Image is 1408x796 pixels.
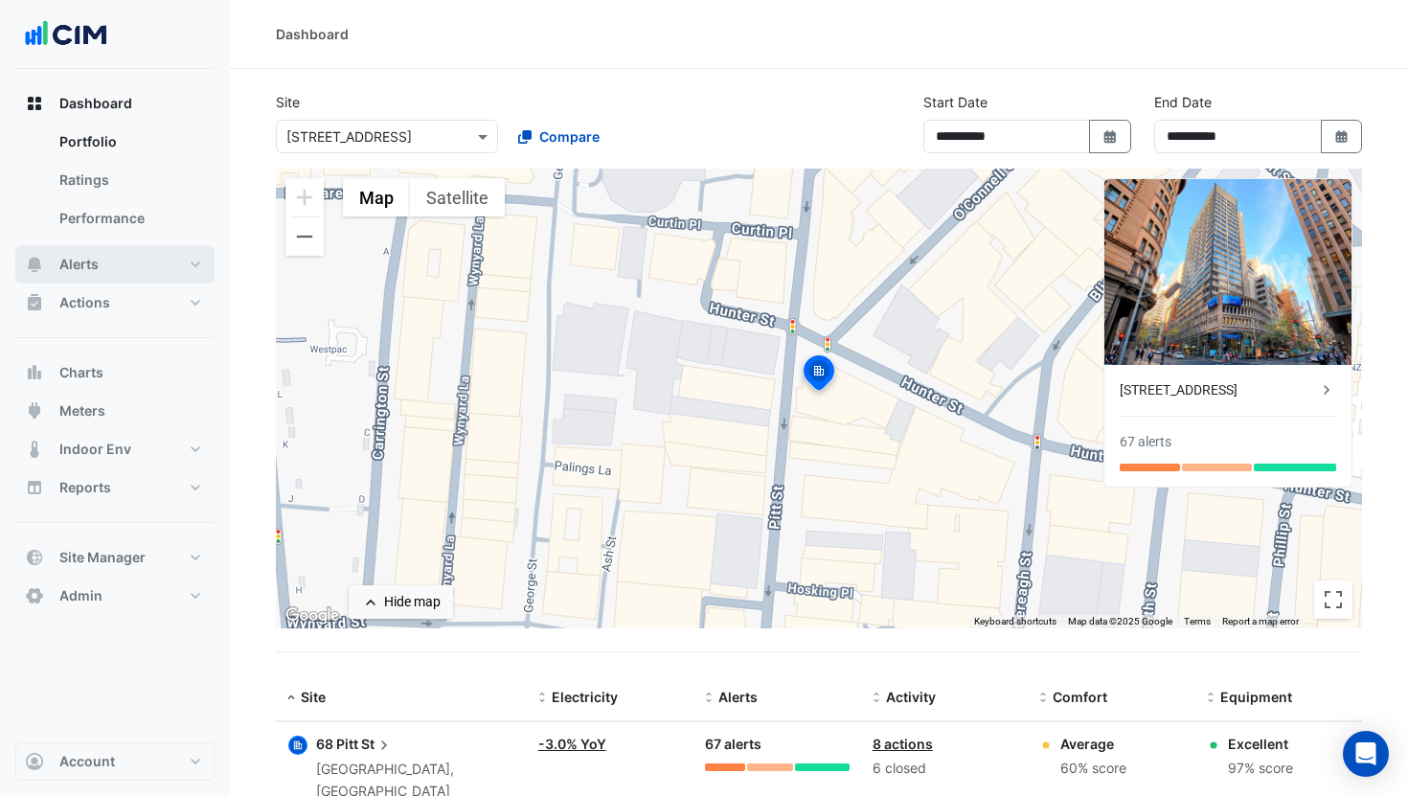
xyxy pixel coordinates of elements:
[410,178,505,216] button: Show satellite imagery
[552,689,618,705] span: Electricity
[59,293,110,312] span: Actions
[15,538,215,577] button: Site Manager
[25,586,44,605] app-icon: Admin
[15,284,215,322] button: Actions
[15,742,215,781] button: Account
[1228,734,1293,754] div: Excellent
[1220,689,1292,705] span: Equipment
[285,178,324,216] button: Zoom in
[44,123,215,161] a: Portfolio
[1053,689,1107,705] span: Comfort
[59,548,146,567] span: Site Manager
[873,736,933,752] a: 8 actions
[1228,758,1293,780] div: 97% score
[25,401,44,421] app-icon: Meters
[705,734,849,756] div: 67 alerts
[1060,758,1126,780] div: 60% score
[25,478,44,497] app-icon: Reports
[59,478,111,497] span: Reports
[1120,380,1317,400] div: [STREET_ADDRESS]
[25,363,44,382] app-icon: Charts
[59,255,99,274] span: Alerts
[59,401,105,421] span: Meters
[1101,128,1119,145] fa-icon: Select Date
[15,577,215,615] button: Admin
[15,123,215,245] div: Dashboard
[25,293,44,312] app-icon: Actions
[285,217,324,256] button: Zoom out
[1068,616,1172,626] span: Map data ©2025 Google
[23,15,109,54] img: Company Logo
[539,126,600,147] span: Compare
[384,592,441,612] div: Hide map
[316,736,358,752] span: 68 Pitt
[1184,616,1211,626] a: Terms (opens in new tab)
[15,468,215,507] button: Reports
[15,353,215,392] button: Charts
[15,245,215,284] button: Alerts
[538,736,606,752] a: -3.0% YoY
[923,92,988,112] label: Start Date
[349,585,453,619] button: Hide map
[59,586,102,605] span: Admin
[25,94,44,113] app-icon: Dashboard
[1314,580,1352,619] button: Toggle fullscreen view
[59,94,132,113] span: Dashboard
[44,199,215,238] a: Performance
[15,84,215,123] button: Dashboard
[301,689,326,705] span: Site
[1154,92,1212,112] label: End Date
[276,24,349,44] div: Dashboard
[281,603,344,628] img: Google
[25,440,44,459] app-icon: Indoor Env
[873,758,1016,780] div: 6 closed
[25,548,44,567] app-icon: Site Manager
[15,430,215,468] button: Indoor Env
[59,363,103,382] span: Charts
[15,392,215,430] button: Meters
[59,440,131,459] span: Indoor Env
[506,120,612,153] button: Compare
[281,603,344,628] a: Click to see this area on Google Maps
[25,255,44,274] app-icon: Alerts
[1120,432,1171,452] div: 67 alerts
[1104,179,1351,365] img: 68 Pitt St
[361,734,394,755] span: St
[718,689,758,705] span: Alerts
[886,689,936,705] span: Activity
[44,161,215,199] a: Ratings
[1060,734,1126,754] div: Average
[974,615,1056,628] button: Keyboard shortcuts
[798,353,840,398] img: site-pin-selected.svg
[343,178,410,216] button: Show street map
[1333,128,1351,145] fa-icon: Select Date
[276,92,300,112] label: Site
[1343,731,1389,777] div: Open Intercom Messenger
[59,752,115,771] span: Account
[1222,616,1299,626] a: Report a map error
